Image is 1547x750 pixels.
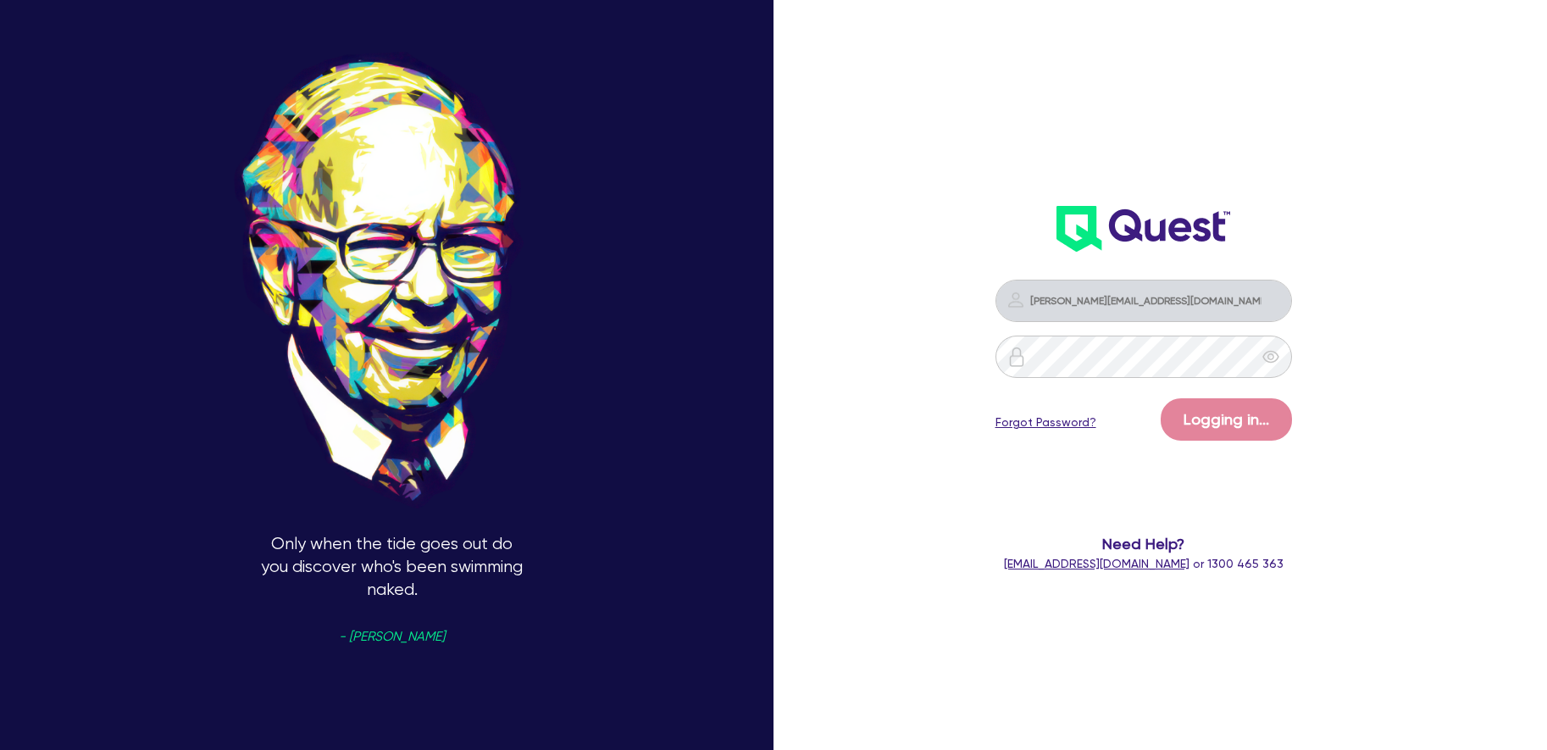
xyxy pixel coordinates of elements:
[995,280,1292,322] input: Email address
[1262,348,1279,365] span: eye
[1006,347,1027,367] img: icon-password
[1056,206,1230,252] img: wH2k97JdezQIQAAAABJRU5ErkJggg==
[339,631,445,643] span: - [PERSON_NAME]
[937,532,1350,555] span: Need Help?
[1004,557,1284,570] span: or 1300 465 363
[1006,290,1026,310] img: icon-password
[995,414,1096,431] a: Forgot Password?
[1004,557,1189,570] a: [EMAIL_ADDRESS][DOMAIN_NAME]
[1161,398,1292,441] button: Logging in...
